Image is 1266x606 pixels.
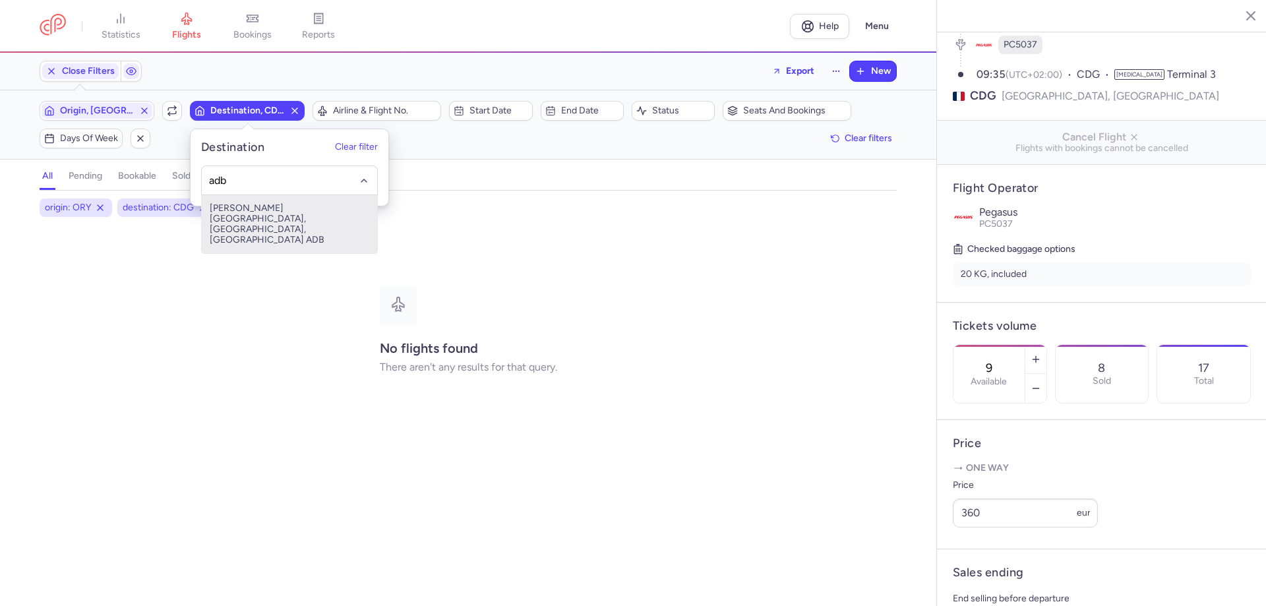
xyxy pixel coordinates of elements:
[210,106,284,116] span: Destination, CDG
[449,101,532,121] button: Start date
[118,170,156,182] h4: bookable
[979,206,1251,218] p: Pegasus
[62,66,115,76] span: Close Filters
[220,12,286,41] a: bookings
[1002,88,1219,104] span: [GEOGRAPHIC_DATA], [GEOGRAPHIC_DATA]
[561,106,619,116] span: End date
[977,68,1006,80] time: 09:35
[40,14,66,38] a: CitizenPlane red outlined logo
[45,201,91,214] span: origin: ORY
[1194,376,1214,386] p: Total
[123,201,194,214] span: destination: CDG
[1004,38,1037,51] span: PC5037
[790,14,849,39] a: Help
[826,129,897,148] button: Clear filters
[723,101,851,121] button: Seats and bookings
[857,14,897,39] button: Menu
[1167,68,1216,80] span: Terminal 3
[652,106,710,116] span: Status
[1006,69,1062,80] span: (UTC+02:00)
[40,61,121,81] button: Close Filters
[209,173,371,188] input: -searchbox
[971,377,1007,387] label: Available
[953,565,1023,580] h4: Sales ending
[40,129,123,148] button: Days of week
[953,436,1251,451] h4: Price
[335,142,378,153] button: Clear filter
[69,170,102,182] h4: pending
[953,499,1098,528] input: ---
[850,61,896,81] button: New
[1098,361,1105,375] p: 8
[953,181,1251,196] h4: Flight Operator
[190,101,305,121] button: Destination, CDG
[979,218,1013,229] span: PC5037
[201,140,264,155] h5: Destination
[953,477,1098,493] label: Price
[469,106,527,116] span: Start date
[786,66,814,76] span: Export
[1198,361,1209,375] p: 17
[172,29,201,41] span: flights
[286,12,351,41] a: reports
[380,361,557,373] p: There aren't any results for that query.
[953,206,974,227] img: Pegasus logo
[948,131,1256,143] span: Cancel Flight
[154,12,220,41] a: flights
[970,88,996,104] span: CDG
[1077,507,1091,518] span: eur
[953,462,1251,475] p: One way
[948,143,1256,154] span: Flights with bookings cannot be cancelled
[819,21,839,31] span: Help
[40,101,154,121] button: Origin, [GEOGRAPHIC_DATA]
[953,241,1251,257] h5: Checked baggage options
[953,318,1251,334] h4: Tickets volume
[632,101,715,121] button: Status
[313,101,441,121] button: Airline & Flight No.
[1093,376,1111,386] p: Sold
[1114,69,1164,80] span: [MEDICAL_DATA]
[88,12,154,41] a: statistics
[333,106,437,116] span: Airline & Flight No.
[953,262,1251,286] li: 20 KG, included
[845,133,892,143] span: Clear filters
[871,66,891,76] span: New
[202,195,377,253] span: [PERSON_NAME][GEOGRAPHIC_DATA], [GEOGRAPHIC_DATA], [GEOGRAPHIC_DATA] ADB
[302,29,335,41] span: reports
[743,106,847,116] span: Seats and bookings
[380,340,478,356] strong: No flights found
[975,36,993,54] figure: PC airline logo
[42,170,53,182] h4: all
[60,133,118,144] span: Days of week
[541,101,624,121] button: End date
[102,29,140,41] span: statistics
[233,29,272,41] span: bookings
[60,106,134,116] span: Origin, [GEOGRAPHIC_DATA]
[764,61,823,82] button: Export
[1077,67,1114,82] span: CDG
[172,170,206,182] h4: sold out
